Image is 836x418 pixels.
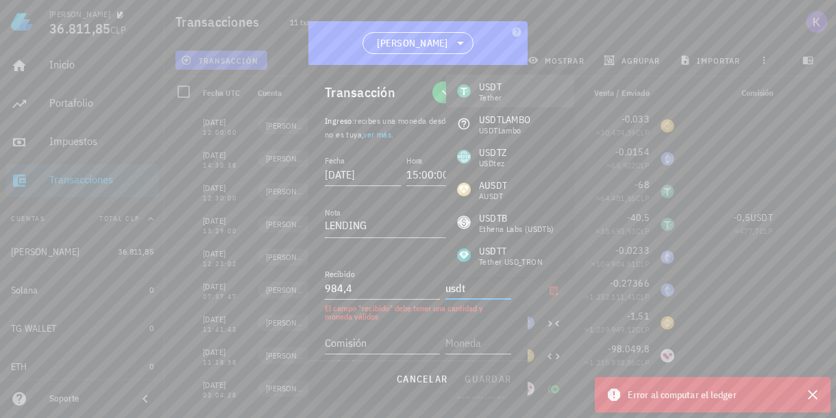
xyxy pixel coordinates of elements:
span: [PERSON_NAME] [377,36,447,50]
div: USDTLambo [479,127,530,135]
a: ver más [363,129,391,140]
div: AUSDT-icon [457,183,471,196]
div: Opcional [325,359,511,367]
span: Ingreso [325,116,352,126]
div: USDTT [479,244,543,258]
div: USDtez [479,159,506,168]
div: Transacción [325,81,395,103]
span: recibes una moneda desde una cuenta que no es tuya, . [325,116,508,140]
div: USDT [479,80,502,94]
p: : [325,114,511,142]
div: Tether USD_TRON [479,258,543,266]
div: USDTZ-icon [457,150,471,164]
label: Nota [325,207,341,218]
div: USDTB [479,211,554,225]
div: El campo "recibido" debe tener una cantidad y moneda válidos [325,304,511,321]
div: Ethena Labs (USDTb) [479,225,554,233]
div: USDTB-icon [457,215,471,229]
div: aUSDT [479,192,507,200]
div: USDT-icon [457,84,471,98]
label: Hora [406,155,422,166]
div: USDTZ [479,146,506,159]
label: Recibido [325,269,355,279]
div: USDTT-icon [457,248,471,262]
span: Error al computar el ledger [628,387,737,402]
input: Moneda [445,277,508,299]
div: USDTLAMBO [479,113,530,127]
label: Fecha [325,155,345,166]
button: cancelar [391,367,453,391]
div: AUSDT [479,179,507,192]
div: Tether [479,94,502,102]
span: cancelar [396,373,447,385]
input: Moneda [445,332,508,354]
